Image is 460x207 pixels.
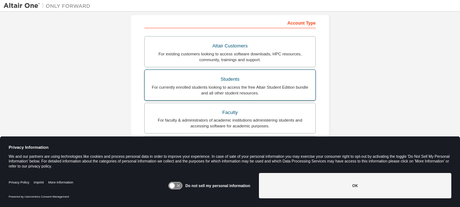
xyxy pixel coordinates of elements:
[4,2,94,9] img: Altair One
[149,107,311,118] div: Faculty
[144,17,316,28] div: Account Type
[149,41,311,51] div: Altair Customers
[149,74,311,84] div: Students
[149,84,311,96] div: For currently enrolled students looking to access the free Altair Student Edition bundle and all ...
[149,51,311,63] div: For existing customers looking to access software downloads, HPC resources, community, trainings ...
[149,117,311,129] div: For faculty & administrators of academic institutions administering students and accessing softwa...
